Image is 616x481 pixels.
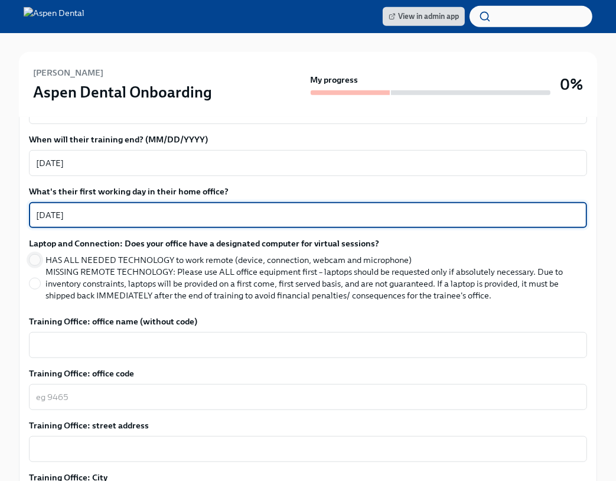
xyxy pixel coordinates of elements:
[24,7,84,26] img: Aspen Dental
[36,156,580,170] textarea: [DATE]
[45,254,412,266] span: HAS ALL NEEDED TECHNOLOGY to work remote (device, connection, webcam and microphone)
[29,186,587,197] label: What's their first working day in their home office?
[389,11,459,22] span: View in admin app
[560,74,583,95] h3: 0%
[29,134,587,145] label: When will their training end? (MM/DD/YYYY)
[36,208,580,222] textarea: [DATE]
[33,66,103,79] h6: [PERSON_NAME]
[45,266,578,301] span: MISSING REMOTE TECHNOLOGY: Please use ALL office equipment first – laptops should be requested on...
[383,7,465,26] a: View in admin app
[33,82,212,103] h3: Aspen Dental Onboarding
[29,368,587,379] label: Training Office: office code
[29,238,587,249] label: Laptop and Connection: Does your office have a designated computer for virtual sessions?
[29,316,587,327] label: Training Office: office name (without code)
[311,74,358,86] strong: My progress
[29,420,587,431] label: Training Office: street address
